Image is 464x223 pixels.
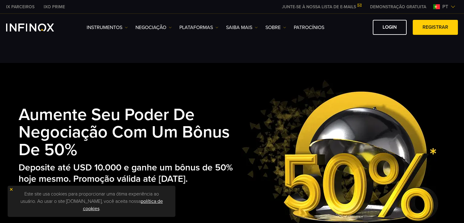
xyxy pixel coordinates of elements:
[440,3,451,10] span: pt
[2,4,39,10] a: INFINOX
[179,24,218,31] a: PLATAFORMAS
[277,4,365,9] a: JUNTE-SE À NOSSA LISTA DE E-MAILS
[373,20,407,35] a: Login
[365,4,431,10] a: INFINOX MENU
[19,162,236,185] h2: Deposite até USD 10.000 e ganhe um bônus de 50% hoje mesmo. Promoção válida até [DATE].
[135,24,172,31] a: NEGOCIAÇÃO
[294,24,324,31] a: Patrocínios
[9,187,13,192] img: yellow close icon
[265,24,286,31] a: SOBRE
[413,20,458,35] a: Registrar
[39,4,70,10] a: INFINOX
[226,24,258,31] a: Saiba mais
[11,189,172,214] p: Este site usa cookies para proporcionar uma ótima experiência ao usuário. Ao usar o site [DOMAIN_...
[87,24,128,31] a: Instrumentos
[19,185,102,199] a: *Veja os termos e condições completos
[19,105,230,160] strong: Aumente seu poder de negociação com um bônus de 50%
[6,24,68,31] a: INFINOX Logo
